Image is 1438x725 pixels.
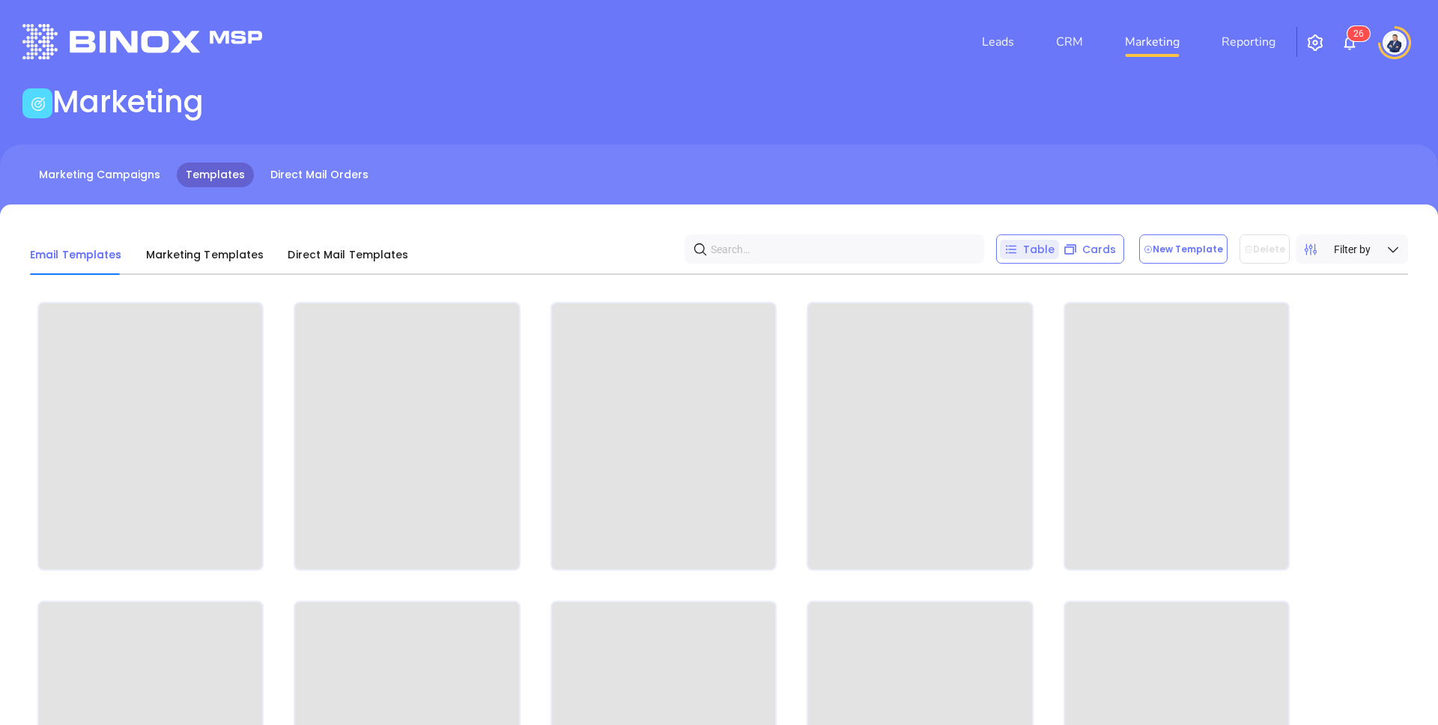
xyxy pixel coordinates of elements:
span: 6 [1359,28,1364,39]
span: 2 [1353,28,1359,39]
a: CRM [1050,27,1089,57]
img: logo [22,24,262,59]
h1: Marketing [52,84,204,120]
div: Table [1000,240,1059,259]
img: iconNotification [1341,34,1359,52]
sup: 26 [1347,26,1370,41]
a: Leads [976,27,1020,57]
a: Direct Mail Orders [261,163,377,187]
a: Marketing Campaigns [30,163,169,187]
span: Email Templates [30,247,122,262]
a: Reporting [1216,27,1281,57]
span: Marketing Templates [146,247,264,262]
img: iconSetting [1306,34,1324,52]
div: Cards [1059,240,1120,259]
span: Filter by [1334,241,1371,258]
button: New Template [1139,234,1228,264]
a: Marketing [1119,27,1186,57]
button: Delete [1240,234,1290,264]
input: Search… [711,237,964,261]
img: user [1383,31,1407,55]
a: Templates [177,163,254,187]
span: Direct Mail Templates [288,247,408,262]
